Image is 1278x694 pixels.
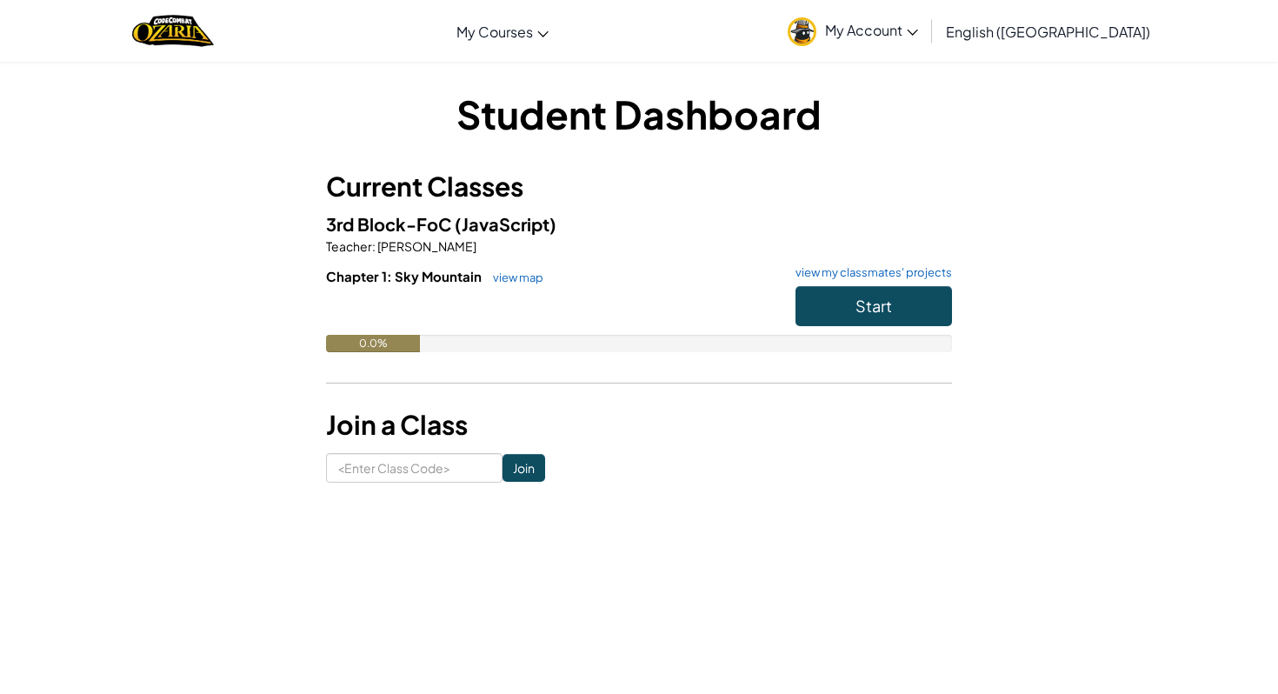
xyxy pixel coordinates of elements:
[795,286,952,326] button: Start
[937,8,1159,55] a: English ([GEOGRAPHIC_DATA])
[132,13,213,49] img: Home
[484,270,543,284] a: view map
[326,335,420,352] div: 0.0%
[326,167,952,206] h3: Current Classes
[326,238,372,254] span: Teacher
[326,453,503,483] input: <Enter Class Code>
[855,296,892,316] span: Start
[779,3,927,58] a: My Account
[326,87,952,141] h1: Student Dashboard
[788,17,816,46] img: avatar
[372,238,376,254] span: :
[448,8,557,55] a: My Courses
[456,23,533,41] span: My Courses
[455,213,556,235] span: (JavaScript)
[376,238,476,254] span: [PERSON_NAME]
[326,405,952,444] h3: Join a Class
[326,268,484,284] span: Chapter 1: Sky Mountain
[503,454,545,482] input: Join
[326,213,455,235] span: 3rd Block-FoC
[132,13,213,49] a: Ozaria by CodeCombat logo
[787,267,952,278] a: view my classmates' projects
[946,23,1150,41] span: English ([GEOGRAPHIC_DATA])
[825,21,918,39] span: My Account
